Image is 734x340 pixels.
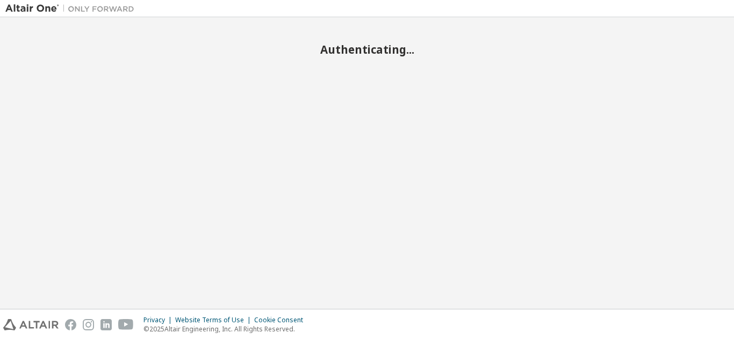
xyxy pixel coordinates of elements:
div: Privacy [143,316,175,324]
h2: Authenticating... [5,42,729,56]
img: facebook.svg [65,319,76,330]
img: instagram.svg [83,319,94,330]
img: altair_logo.svg [3,319,59,330]
div: Website Terms of Use [175,316,254,324]
img: Altair One [5,3,140,14]
p: © 2025 Altair Engineering, Inc. All Rights Reserved. [143,324,310,334]
img: youtube.svg [118,319,134,330]
img: linkedin.svg [100,319,112,330]
div: Cookie Consent [254,316,310,324]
